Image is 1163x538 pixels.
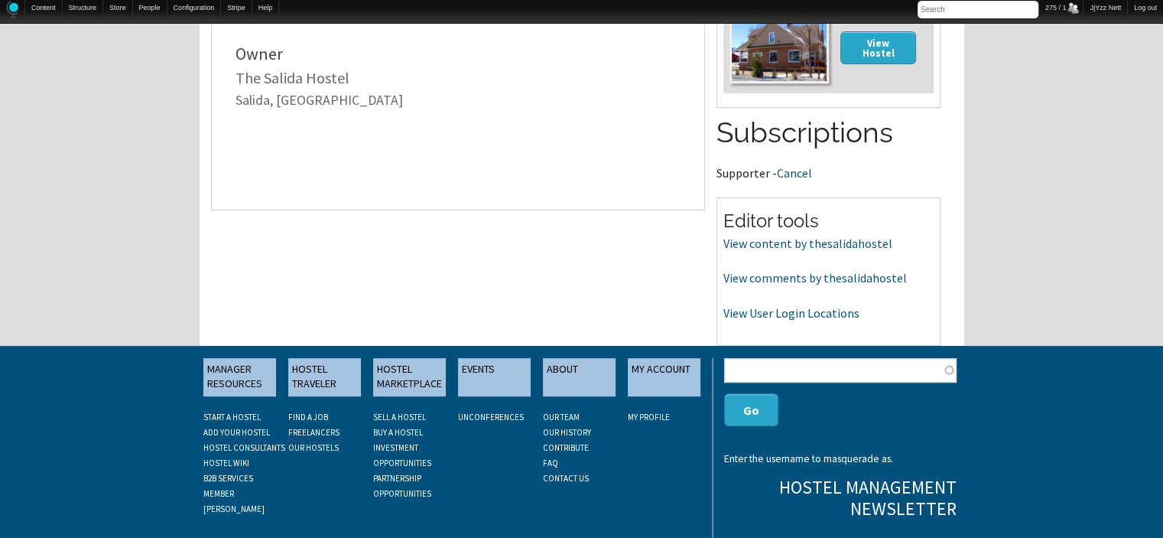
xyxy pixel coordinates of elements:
a: View comments by thesalidahostel [723,270,907,285]
div: Owner [236,45,681,62]
a: UNCONFERENCES [458,412,524,422]
a: MANAGER RESOURCES [203,358,276,396]
a: FREELANCERS [288,427,339,438]
div: Salida, [GEOGRAPHIC_DATA] [236,93,681,107]
div: Enter the username to masquerade as. [724,454,956,465]
a: ABOUT [543,358,616,396]
input: Search [918,1,1038,18]
a: CONTACT US [543,473,589,484]
a: View content by thesalidahostel [723,236,892,251]
a: OUR HISTORY [543,427,591,438]
a: B2B SERVICES [203,473,253,484]
a: My Profile [628,412,670,422]
a: FAQ [543,458,558,468]
a: EVENTS [458,358,531,396]
a: HOSTEL TRAVELER [288,358,361,396]
a: ADD YOUR HOSTEL [203,427,270,438]
a: View User Login Locations [723,305,859,321]
a: View Hostel [840,31,917,64]
a: MY ACCOUNT [628,358,700,396]
a: Cancel [777,165,812,181]
button: Go [724,393,778,426]
section: Supporter - [716,113,940,179]
a: The Salida Hostel [236,68,349,87]
a: HOSTEL MARKETPLACE [373,358,446,396]
a: PARTNERSHIP OPPORTUNITIES [373,473,431,499]
a: OUR HOSTELS [288,442,339,453]
a: CONTRIBUTE [543,442,589,453]
a: SELL A HOSTEL [373,412,426,422]
a: BUY A HOSTEL [373,427,423,438]
img: Home [6,1,18,18]
a: MEMBER [PERSON_NAME] [203,488,265,514]
h3: Hostel Management Newsletter [724,477,956,521]
h2: Editor tools [723,208,934,234]
a: INVESTMENT OPPORTUNITIES [373,442,431,468]
a: FIND A JOB [288,412,328,422]
a: START A HOSTEL [203,412,261,422]
a: OUR TEAM [543,412,580,422]
h2: Subscriptions [716,113,940,153]
a: HOSTEL WIKI [203,458,249,468]
a: HOSTEL CONSULTANTS [203,442,285,453]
